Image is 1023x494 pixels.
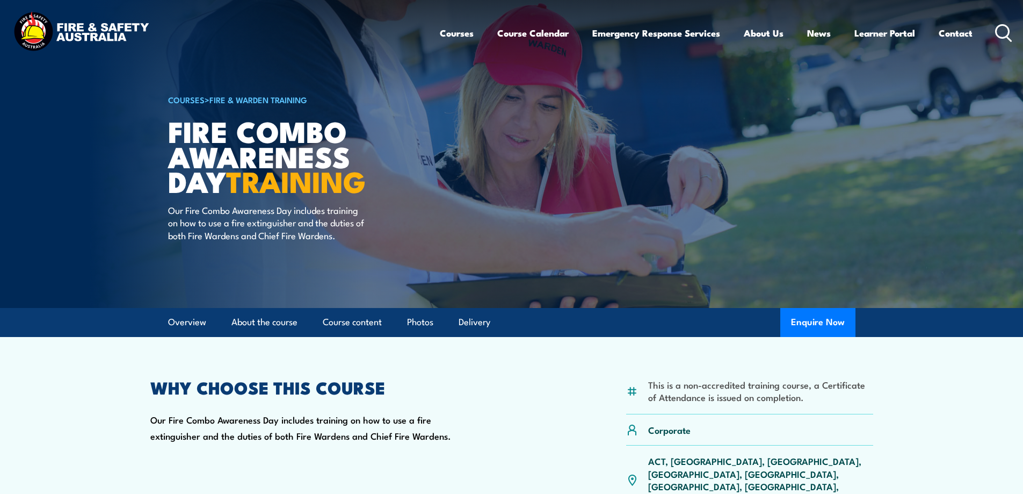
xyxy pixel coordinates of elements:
a: About Us [744,19,783,47]
a: Fire & Warden Training [209,94,307,105]
h1: Fire Combo Awareness Day [168,118,433,194]
a: Photos [407,308,433,337]
a: About the course [231,308,298,337]
a: Contact [939,19,973,47]
li: This is a non-accredited training course, a Certificate of Attendance is issued on completion. [648,378,873,404]
a: Courses [440,19,474,47]
a: Overview [168,308,206,337]
a: Learner Portal [854,19,915,47]
a: Course Calendar [497,19,569,47]
a: Course content [323,308,382,337]
a: Delivery [459,308,490,337]
h2: WHY CHOOSE THIS COURSE [150,380,464,395]
p: Our Fire Combo Awareness Day includes training on how to use a fire extinguisher and the duties o... [168,204,364,241]
h6: > [168,93,433,106]
a: Emergency Response Services [592,19,720,47]
a: COURSES [168,94,205,105]
strong: TRAINING [226,158,366,203]
a: News [807,19,831,47]
p: Corporate [648,424,691,436]
button: Enquire Now [780,308,855,337]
